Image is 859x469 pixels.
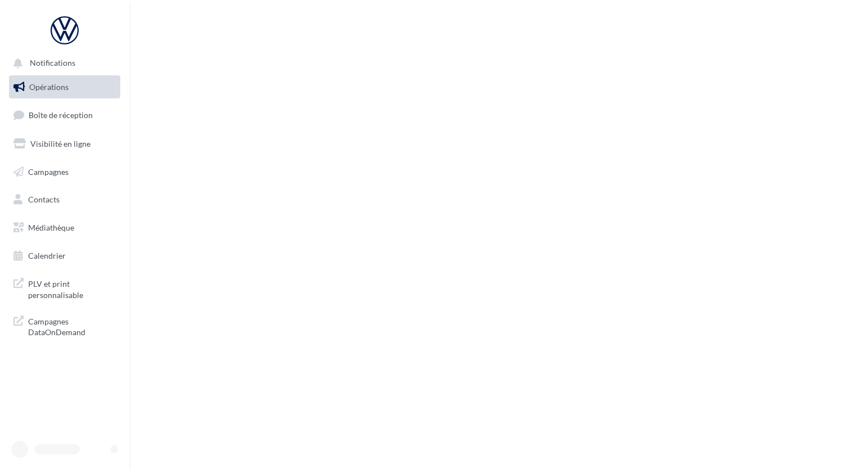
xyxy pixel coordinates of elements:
[7,309,123,342] a: Campagnes DataOnDemand
[30,139,91,148] span: Visibilité en ligne
[30,58,75,68] span: Notifications
[28,223,74,232] span: Médiathèque
[7,272,123,305] a: PLV et print personnalisable
[7,160,123,184] a: Campagnes
[29,110,93,120] span: Boîte de réception
[28,166,69,176] span: Campagnes
[7,244,123,268] a: Calendrier
[7,216,123,240] a: Médiathèque
[28,195,60,204] span: Contacts
[29,82,69,92] span: Opérations
[7,75,123,99] a: Opérations
[28,251,66,260] span: Calendrier
[28,314,116,338] span: Campagnes DataOnDemand
[7,188,123,211] a: Contacts
[28,276,116,300] span: PLV et print personnalisable
[7,103,123,127] a: Boîte de réception
[7,132,123,156] a: Visibilité en ligne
